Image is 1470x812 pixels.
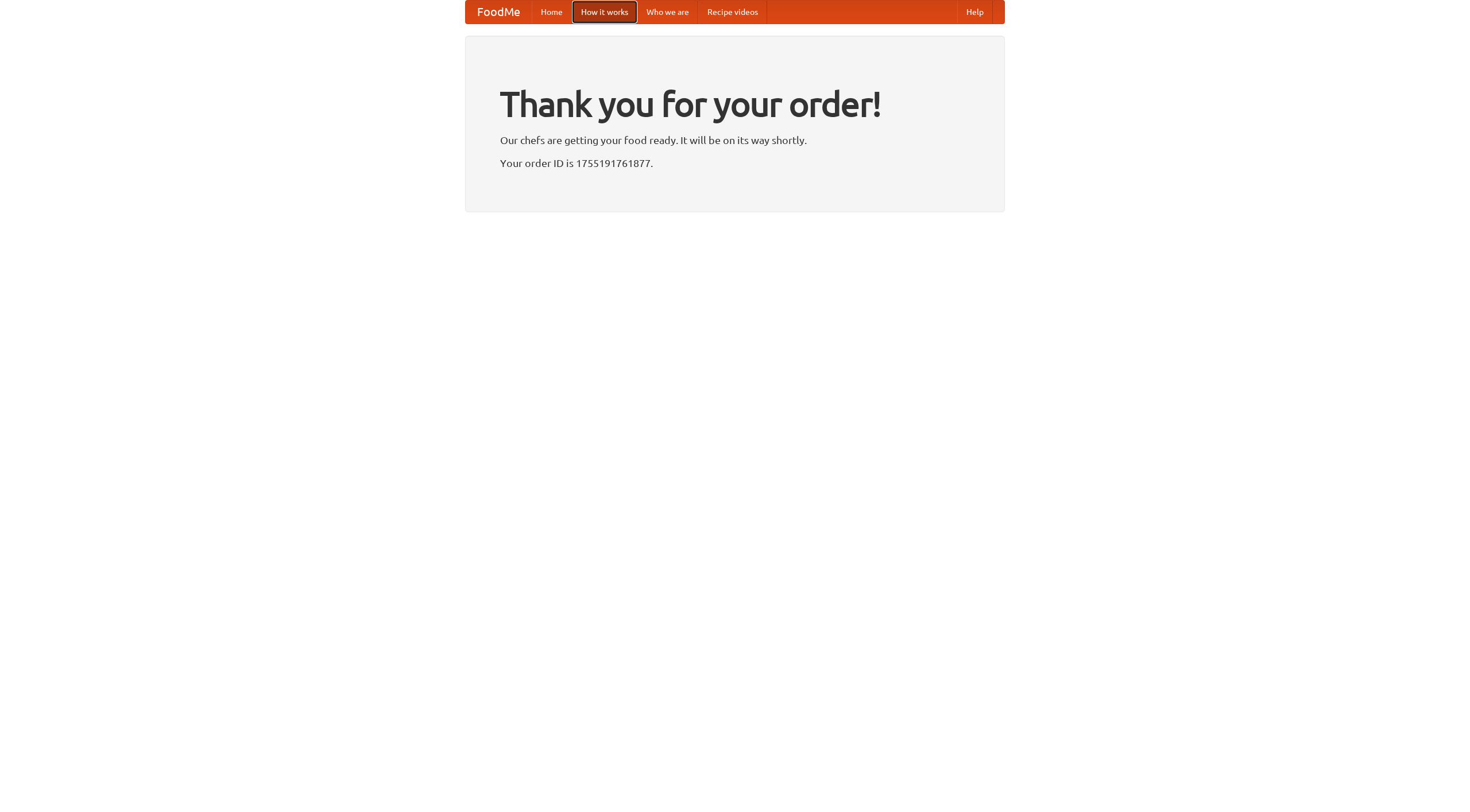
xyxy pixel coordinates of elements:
[957,1,993,24] a: Help
[500,154,970,172] p: Your order ID is 1755191761877.
[500,131,970,149] p: Our chefs are getting your food ready. It will be on its way shortly.
[466,1,532,24] a: FoodMe
[532,1,572,24] a: Home
[572,1,637,24] a: How it works
[637,1,698,24] a: Who we are
[500,76,970,131] h1: Thank you for your order!
[698,1,767,24] a: Recipe videos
